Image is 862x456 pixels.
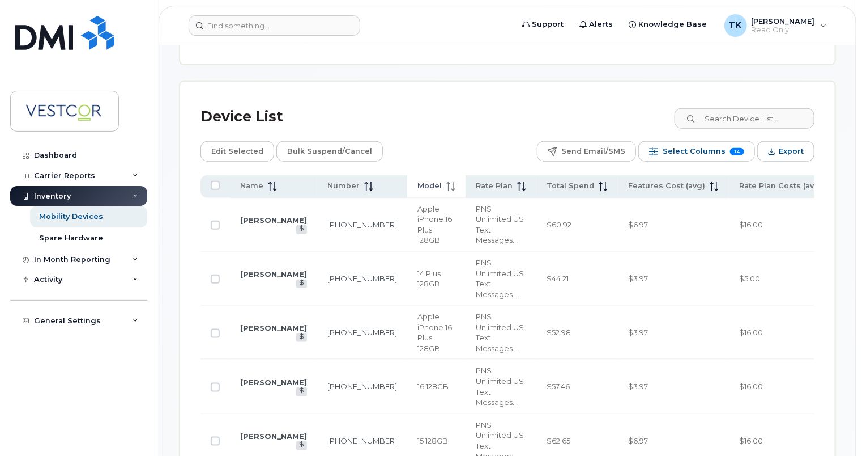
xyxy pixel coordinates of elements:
a: [PHONE_NUMBER] [327,220,397,229]
span: [PERSON_NAME] [752,16,815,26]
button: Send Email/SMS [537,141,636,162]
span: Number [327,181,360,191]
a: View Last Bill [296,441,307,450]
span: 14 [730,148,744,155]
span: $3.97 [628,328,648,337]
div: Thomas Keating [716,14,835,37]
span: $6.97 [628,436,648,445]
div: Device List [200,102,283,132]
a: View Last Bill [296,225,307,234]
span: 15 128GB [417,436,448,445]
span: Rate Plan [476,181,513,191]
span: 14 Plus 128GB [417,269,441,289]
button: Select Columns 14 [638,141,755,162]
a: [PHONE_NUMBER] [327,328,397,337]
span: $5.00 [739,274,760,283]
span: Bulk Suspend/Cancel [287,143,372,160]
span: Select Columns [663,143,726,160]
span: PNS Unlimited US Text Messages, PNS Unltd Voice Plan [476,258,524,299]
input: Find something... [189,15,360,36]
span: Send Email/SMS [561,143,625,160]
span: Apple iPhone 16 Plus 128GB [417,312,452,353]
span: Total Spend [547,181,594,191]
button: Edit Selected [200,141,274,162]
span: Model [417,181,442,191]
span: Name [240,181,263,191]
a: [PERSON_NAME] [240,216,307,225]
span: $60.92 [547,220,571,229]
span: Edit Selected [211,143,263,160]
span: Export [779,143,804,160]
a: [PHONE_NUMBER] [327,436,397,445]
input: Search Device List ... [675,108,814,129]
a: [PERSON_NAME] [240,323,307,332]
span: $16.00 [739,328,763,337]
span: PNS Unlimited US Text Messages, PNS Unltd Voice Plan 36 [476,366,524,407]
span: $52.98 [547,328,571,337]
a: View Last Bill [296,280,307,288]
a: [PHONE_NUMBER] [327,382,397,391]
span: Support [532,19,564,30]
span: Alerts [590,19,613,30]
span: Features Cost (avg) [628,181,705,191]
span: TK [729,19,742,32]
a: [PERSON_NAME] [240,432,307,441]
span: $16.00 [739,220,763,229]
span: $44.21 [547,274,569,283]
span: Read Only [752,26,815,35]
span: $3.97 [628,382,648,391]
span: $16.00 [739,436,763,445]
span: $57.46 [547,382,570,391]
span: Apple iPhone 16 Plus 128GB [417,204,452,245]
span: $16.00 [739,382,763,391]
a: Support [515,13,572,36]
span: $3.97 [628,274,648,283]
a: [PHONE_NUMBER] [327,274,397,283]
span: 16 128GB [417,382,449,391]
span: PNS Unlimited US Text Messages, PNS Unltd Voice Plan 36 [476,312,524,353]
a: [PERSON_NAME] [240,269,307,278]
a: [PERSON_NAME] [240,378,307,387]
span: Rate Plan Costs (avg) [739,181,822,191]
span: PNS Unlimited US Text Messages, PNS Unltd Voice Plan 36 [476,204,524,245]
button: Bulk Suspend/Cancel [276,141,383,162]
a: Alerts [572,13,621,36]
a: View Last Bill [296,333,307,342]
span: Knowledge Base [639,19,707,30]
span: $6.97 [628,220,648,229]
a: View Last Bill [296,387,307,396]
a: Knowledge Base [621,13,715,36]
button: Export [757,141,814,162]
span: $62.65 [547,436,570,445]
